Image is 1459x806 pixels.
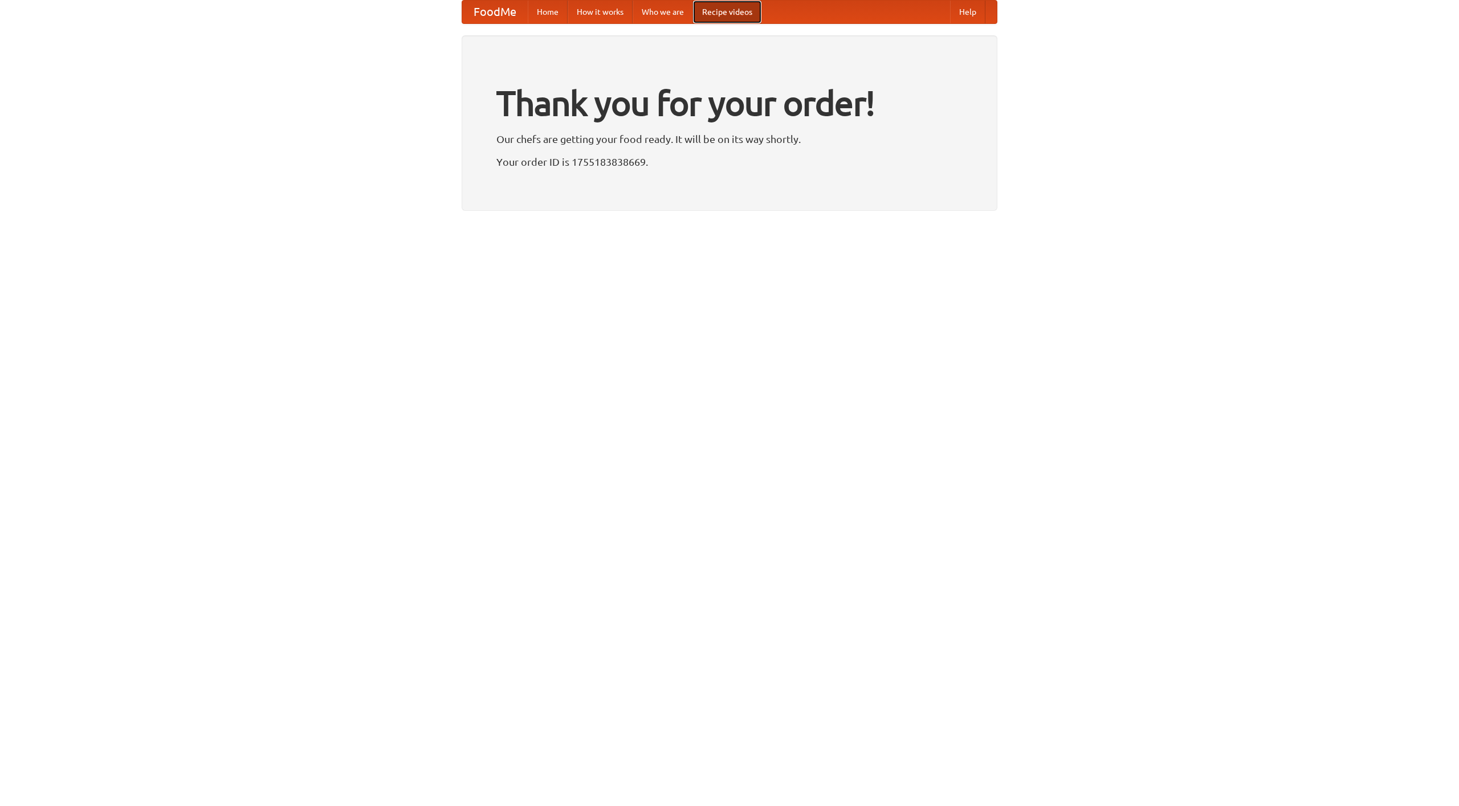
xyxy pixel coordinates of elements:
a: Recipe videos [693,1,761,23]
p: Our chefs are getting your food ready. It will be on its way shortly. [496,130,963,148]
a: Home [528,1,568,23]
a: Help [950,1,985,23]
h1: Thank you for your order! [496,76,963,130]
a: FoodMe [462,1,528,23]
p: Your order ID is 1755183838669. [496,153,963,170]
a: How it works [568,1,633,23]
a: Who we are [633,1,693,23]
